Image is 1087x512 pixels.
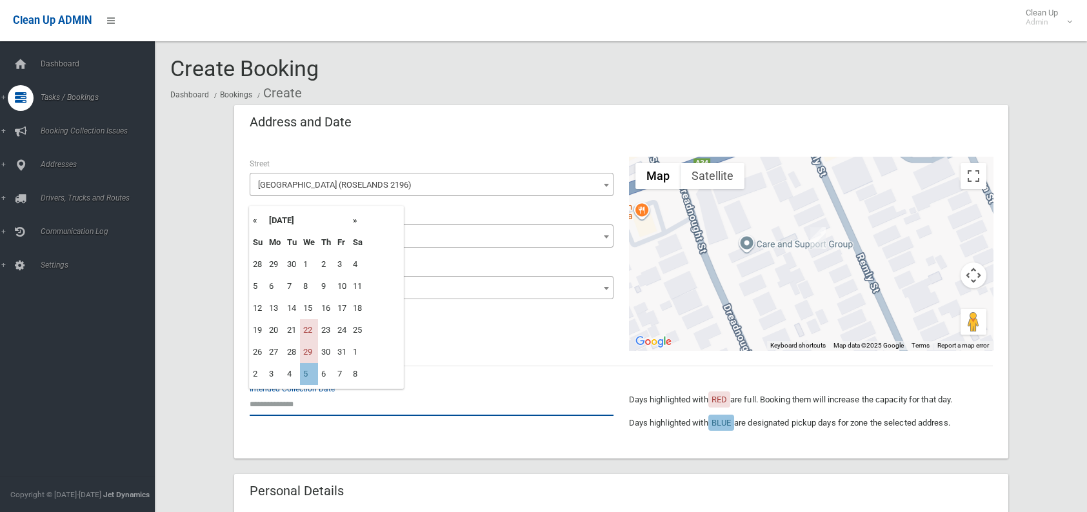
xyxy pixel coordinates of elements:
[37,227,165,236] span: Communication Log
[13,14,92,26] span: Clean Up ADMIN
[961,309,986,335] button: Drag Pegman onto the map to open Street View
[250,173,613,196] span: Remly Street (ROSELANDS 2196)
[300,297,318,319] td: 15
[284,341,300,363] td: 28
[318,253,334,275] td: 2
[250,231,266,253] th: Su
[266,275,284,297] td: 6
[810,227,826,249] div: 2/5 Remly Street, ROSELANDS NSW 2196
[350,275,366,297] td: 11
[284,253,300,275] td: 30
[318,341,334,363] td: 30
[712,418,731,428] span: BLUE
[37,193,165,202] span: Drivers, Trucks and Routes
[250,297,266,319] td: 12
[334,231,350,253] th: Fr
[632,333,675,350] a: Open this area in Google Maps (opens a new window)
[170,55,319,81] span: Create Booking
[629,392,993,408] p: Days highlighted with are full. Booking them will increase the capacity for that day.
[770,341,826,350] button: Keyboard shortcuts
[220,90,252,99] a: Bookings
[334,275,350,297] td: 10
[350,297,366,319] td: 18
[37,160,165,169] span: Addresses
[103,490,150,499] strong: Jet Dynamics
[318,231,334,253] th: Th
[253,279,610,297] span: 2
[170,90,209,99] a: Dashboard
[300,319,318,341] td: 22
[284,231,300,253] th: Tu
[712,395,727,404] span: RED
[300,231,318,253] th: We
[234,110,367,135] header: Address and Date
[266,210,350,231] th: [DATE]
[234,478,359,504] header: Personal Details
[253,176,610,194] span: Remly Street (ROSELANDS 2196)
[284,319,300,341] td: 21
[37,261,165,270] span: Settings
[250,276,613,299] span: 2
[266,319,284,341] td: 20
[334,319,350,341] td: 24
[37,59,165,68] span: Dashboard
[318,319,334,341] td: 23
[284,297,300,319] td: 14
[250,224,613,248] span: 5
[300,253,318,275] td: 1
[300,363,318,385] td: 5
[961,163,986,189] button: Toggle fullscreen view
[300,341,318,363] td: 29
[250,275,266,297] td: 5
[250,341,266,363] td: 26
[318,363,334,385] td: 6
[635,163,681,189] button: Show street map
[254,81,302,105] li: Create
[629,415,993,431] p: Days highlighted with are designated pickup days for zone the selected address.
[350,231,366,253] th: Sa
[350,210,366,231] th: »
[284,363,300,385] td: 4
[334,341,350,363] td: 31
[266,297,284,319] td: 13
[318,275,334,297] td: 9
[318,297,334,319] td: 16
[266,231,284,253] th: Mo
[10,490,101,499] span: Copyright © [DATE]-[DATE]
[250,253,266,275] td: 28
[350,319,366,341] td: 25
[300,275,318,297] td: 8
[350,253,366,275] td: 4
[334,363,350,385] td: 7
[266,363,284,385] td: 3
[912,342,930,349] a: Terms (opens in new tab)
[266,253,284,275] td: 29
[1019,8,1071,27] span: Clean Up
[253,228,610,246] span: 5
[350,341,366,363] td: 1
[681,163,744,189] button: Show satellite imagery
[334,253,350,275] td: 3
[961,262,986,288] button: Map camera controls
[937,342,989,349] a: Report a map error
[350,363,366,385] td: 8
[250,210,266,231] th: «
[284,275,300,297] td: 7
[37,93,165,102] span: Tasks / Bookings
[37,126,165,135] span: Booking Collection Issues
[266,341,284,363] td: 27
[334,297,350,319] td: 17
[632,333,675,350] img: Google
[833,342,904,349] span: Map data ©2025 Google
[250,319,266,341] td: 19
[1026,17,1058,27] small: Admin
[250,363,266,385] td: 2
